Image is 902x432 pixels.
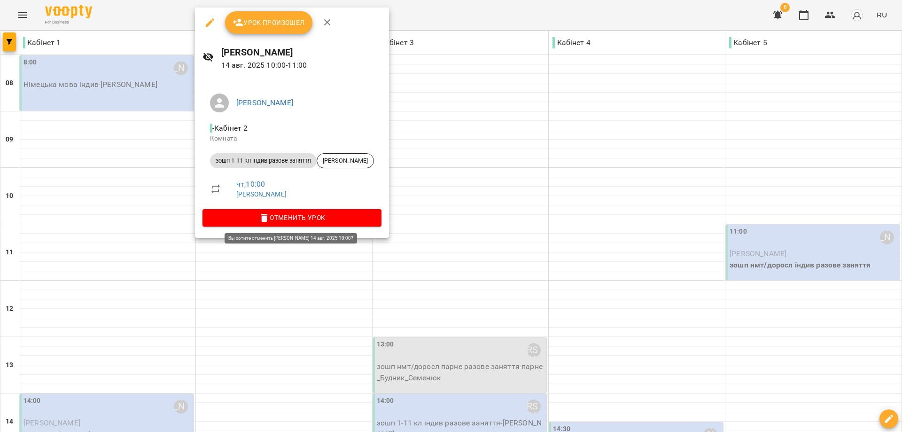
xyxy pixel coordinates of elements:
[236,190,287,198] a: [PERSON_NAME]
[317,157,373,165] span: [PERSON_NAME]
[225,11,312,34] button: Урок произошел
[236,98,293,107] a: [PERSON_NAME]
[210,157,317,165] span: зошп 1-11 кл індив разове заняття
[221,60,381,71] p: 14 авг. 2025 10:00 - 11:00
[317,153,374,168] div: [PERSON_NAME]
[210,124,250,133] span: - Кабінет 2
[221,45,381,60] h6: [PERSON_NAME]
[210,212,374,223] span: Отменить Урок
[236,180,265,189] a: чт , 10:00
[210,134,374,143] p: Комната
[202,209,381,226] button: Отменить Урок
[233,17,305,28] span: Урок произошел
